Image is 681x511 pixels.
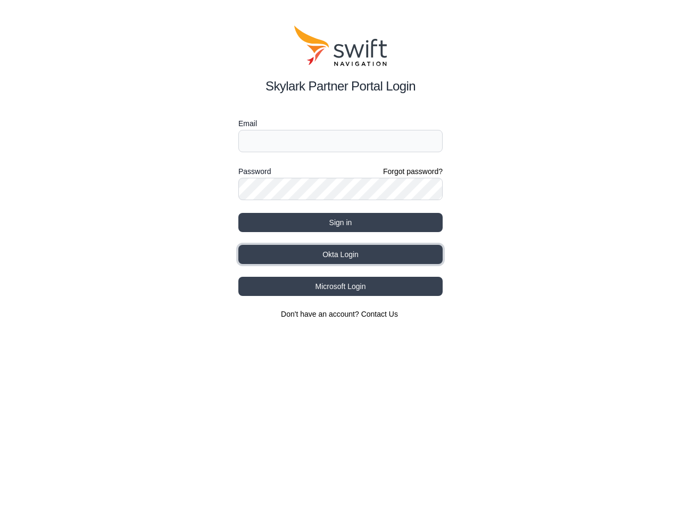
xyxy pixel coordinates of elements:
label: Email [238,117,443,130]
a: Forgot password? [383,166,443,177]
h2: Skylark Partner Portal Login [238,77,443,96]
button: Microsoft Login [238,277,443,296]
label: Password [238,165,271,178]
button: Sign in [238,213,443,232]
button: Okta Login [238,245,443,264]
a: Contact Us [361,310,398,318]
section: Don't have an account? [238,309,443,319]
